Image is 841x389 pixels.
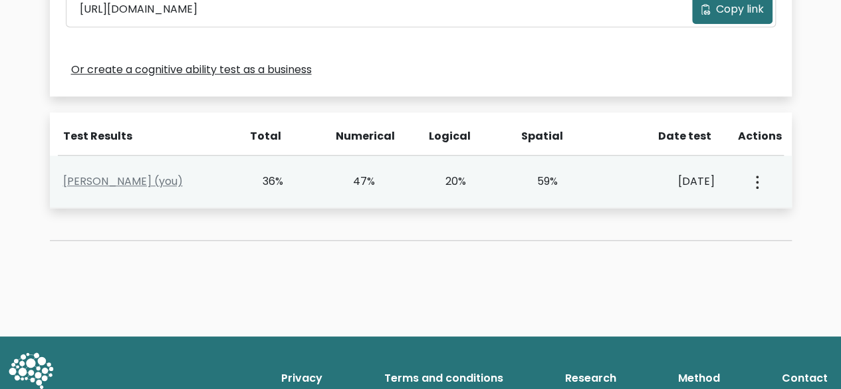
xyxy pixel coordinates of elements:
div: [DATE] [612,174,715,190]
div: Numerical [336,128,374,144]
span: Copy link [716,1,764,17]
div: 47% [337,174,375,190]
a: [PERSON_NAME] (you) [63,174,183,189]
div: 59% [520,174,558,190]
div: 36% [246,174,284,190]
a: Or create a cognitive ability test as a business [71,62,312,78]
div: 20% [429,174,467,190]
div: Date test [614,128,722,144]
div: Total [243,128,282,144]
div: Spatial [521,128,560,144]
div: Actions [738,128,784,144]
div: Test Results [63,128,227,144]
div: Logical [429,128,467,144]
